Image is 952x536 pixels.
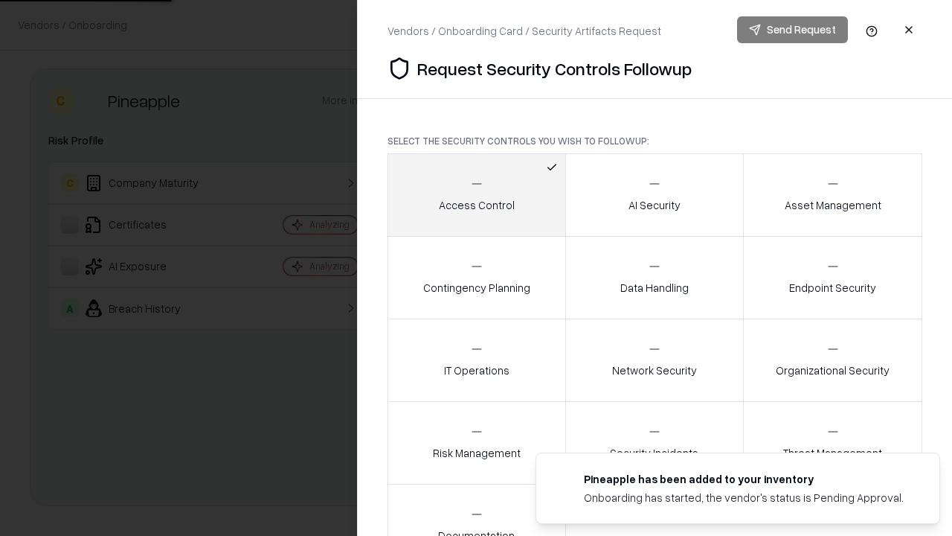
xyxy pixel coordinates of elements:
[565,236,744,319] button: Data Handling
[620,280,689,296] p: Data Handling
[387,23,661,39] div: Vendors / Onboarding Card / Security Artifacts Request
[743,236,922,319] button: Endpoint Security
[612,363,697,378] p: Network Security
[387,135,922,147] p: Select the security controls you wish to followup:
[743,153,922,237] button: Asset Management
[387,401,566,485] button: Risk Management
[785,197,881,213] p: Asset Management
[743,319,922,402] button: Organizational Security
[628,197,681,213] p: AI Security
[584,490,904,505] div: Onboarding has started, the vendor's status is Pending Approval.
[789,280,876,296] p: Endpoint Security
[783,445,882,461] p: Threat Management
[444,363,509,378] p: IT Operations
[387,319,566,402] button: IT Operations
[565,153,744,237] button: AI Security
[565,319,744,402] button: Network Security
[387,153,566,237] button: Access Control
[743,401,922,485] button: Threat Management
[433,445,521,461] p: Risk Management
[417,57,692,80] p: Request Security Controls Followup
[439,197,515,213] p: Access Control
[565,401,744,485] button: Security Incidents
[554,471,572,489] img: pineappleenergy.com
[610,445,698,461] p: Security Incidents
[423,280,530,296] p: Contingency Planning
[776,363,890,378] p: Organizational Security
[584,471,904,487] div: Pineapple has been added to your inventory
[387,236,566,319] button: Contingency Planning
